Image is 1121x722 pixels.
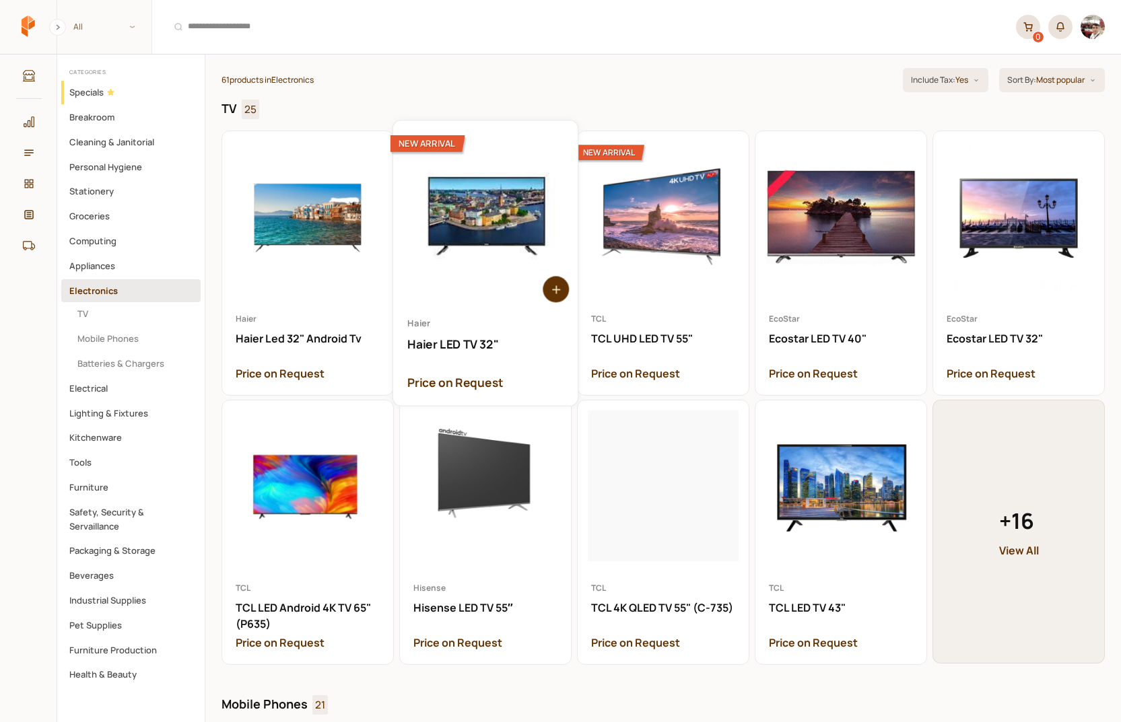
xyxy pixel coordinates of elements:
div: New Arrival [575,145,644,160]
span: All [73,20,83,33]
button: Sort By:Most popular [999,68,1105,92]
a: TCL 4K QLED TV 55" (C-735) [578,400,749,664]
p: Most popular [1036,73,1085,86]
a: TCL LED TV 43" [755,400,926,664]
span: 25 [242,100,259,119]
button: Cleaning & Janitorial Category [61,131,201,154]
span: Include Tax : [911,73,955,86]
div: 61 products in Electronics [222,75,314,85]
button: Computing Category [61,229,201,253]
button: Include Tax:Yes [903,68,988,92]
button: Tools Category [61,451,201,474]
a: TV [222,100,237,116]
div: New Arrival [390,135,465,152]
p: Yes [955,73,968,86]
span: + 16 [999,505,1039,537]
a: Ecostar LED TV 32" [933,131,1104,395]
a: 0 [1016,15,1040,39]
button: Personal Hygiene Category [61,155,201,179]
button: Batteries & Chargers Category [61,352,201,375]
button: TV Category [61,302,201,326]
button: Stationery Category [61,180,201,203]
button: Electrical Category [61,377,201,400]
a: TCL LED Android 4K TV 65" (P635) [222,400,393,664]
button: Industrial Supplies Category [61,589,201,612]
a: TCL UHD LED TV 55" [578,131,749,395]
button: Kitchenware Category [61,426,201,449]
a: +16View All [932,400,1105,663]
h2: Categories [69,68,193,75]
span: Sort By : [1007,73,1036,86]
span: 21 [312,695,328,715]
button: Furniture Category [61,476,201,499]
button: Beverages Category [61,564,201,587]
span: All [57,15,151,38]
a: Haier Led 32" Android Tv [222,131,393,395]
div: 0 [1033,32,1044,42]
a: Haier LED TV 32" [393,121,578,406]
button: Groceries Category [61,205,201,228]
button: Packaging & Storage Category [61,539,201,563]
button: Electronics Category [61,279,201,303]
a: Ecostar LED TV 40" [755,131,926,395]
button: Health & Beauty Category [61,663,201,686]
input: Products and Orders [160,10,1008,44]
small: View All [999,542,1039,558]
a: Hisense LED TV 55″ [400,400,571,664]
button: Pet Supplies Category [61,614,201,637]
button: Breakroom Category [61,106,201,129]
button: Mobile Phones Category [61,327,201,351]
button: Lighting & Fixtures Category [61,402,201,425]
button: Furniture Production Category [61,639,201,662]
button: Safety, Security & Servaillance Category [61,501,201,538]
button: Appliances Category [61,254,201,278]
a: Mobile Phones [222,696,308,712]
button: Specials Category [61,81,201,104]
